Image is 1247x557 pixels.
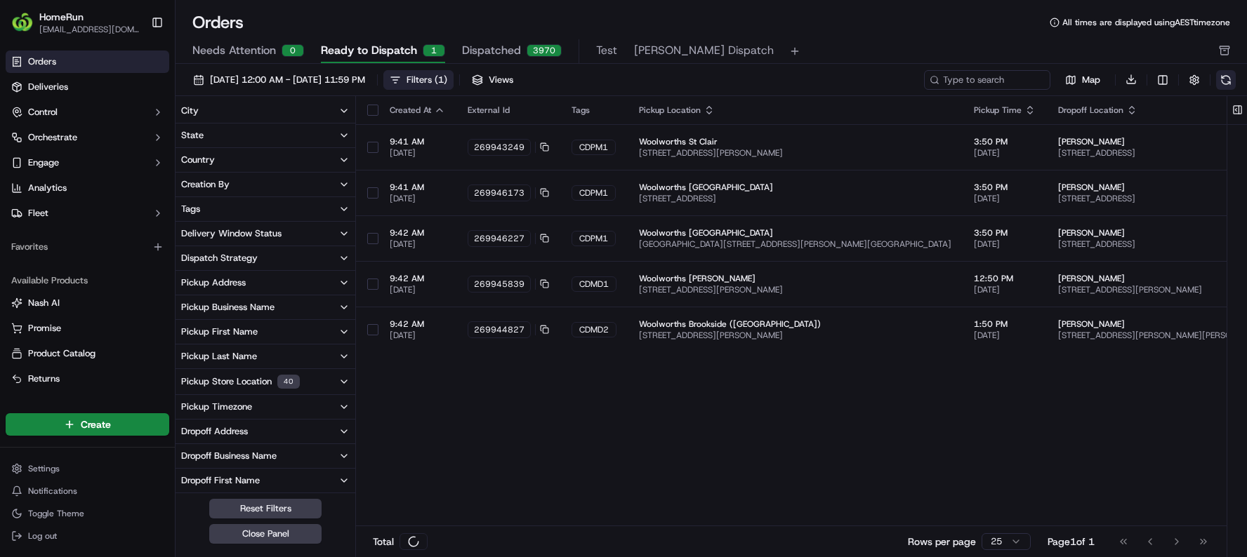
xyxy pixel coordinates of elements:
span: Woolworths [GEOGRAPHIC_DATA] [639,182,951,193]
span: Nash AI [28,297,60,309]
button: Create [6,413,169,436]
div: Tags [181,203,200,215]
button: 269943249 [468,139,549,156]
button: Pickup Store Location40 [176,369,355,394]
button: Dropoff Business Name [176,444,355,468]
span: 269944827 [474,324,524,335]
div: Dropoff Business Name [181,450,277,462]
span: 269943249 [474,142,524,153]
button: Dispatch Strategy [176,246,355,270]
div: Pickup Location [639,105,951,116]
div: Pickup Business Name [181,301,275,314]
a: Returns [11,373,164,385]
span: [DATE] 12:00 AM - [DATE] 11:59 PM [210,74,365,86]
span: Analytics [28,182,67,194]
button: State [176,123,355,147]
span: 269945839 [474,278,524,290]
a: Product Catalog [11,347,164,360]
span: [DATE] [390,239,445,250]
button: [EMAIL_ADDRESS][DOMAIN_NAME] [39,24,140,35]
div: Delivery Window Status [181,227,282,240]
span: All times are displayed using AEST timezone [1062,17,1230,28]
button: Views [466,70,520,90]
button: Country [176,148,355,172]
span: 9:42 AM [390,318,445,330]
button: Tags [176,197,355,221]
span: [GEOGRAPHIC_DATA][STREET_ADDRESS][PERSON_NAME][GEOGRAPHIC_DATA] [639,239,951,250]
button: Nash AI [6,292,169,314]
button: Notifications [6,481,169,501]
a: Orders [6,51,169,73]
span: Map [1082,74,1100,86]
span: Orders [28,55,56,68]
span: 12:50 PM [974,273,1036,284]
button: Pickup Timezone [176,395,355,419]
span: CDPM1 [579,142,608,153]
div: Available Products [6,269,169,292]
button: Promise [6,317,169,340]
span: Promise [28,322,61,335]
div: Filters [407,74,447,86]
span: CDMD1 [579,278,609,290]
button: Returns [6,368,169,390]
span: [STREET_ADDRESS][PERSON_NAME] [639,147,951,159]
img: HomeRun [11,11,34,34]
span: Create [81,417,111,431]
span: Fleet [28,207,48,220]
div: Pickup Time [974,105,1036,116]
span: 9:42 AM [390,273,445,284]
div: City [181,105,199,117]
button: HomeRun [39,10,84,24]
button: Creation By [176,173,355,196]
span: Control [28,106,58,119]
button: Fleet [6,202,169,224]
input: Type to search [924,70,1050,90]
button: Log out [6,526,169,546]
span: Engage [28,156,59,169]
button: Map [1056,72,1109,88]
span: Woolworths [PERSON_NAME] [639,273,951,284]
div: Tags [572,105,616,116]
a: Analytics [6,177,169,199]
div: Creation By [181,178,230,191]
div: 3970 [527,44,562,57]
a: Deliveries [6,76,169,98]
div: Dropoff First Name [181,474,260,487]
button: Delivery Window Status [176,222,355,246]
div: 0 [282,44,304,57]
button: City [176,99,355,123]
span: CDMD2 [579,324,609,335]
h1: Orders [192,11,244,34]
span: CDPM1 [579,233,608,244]
span: Orchestrate [28,131,77,144]
div: Country [181,154,215,166]
button: Control [6,101,169,123]
button: Toggle Theme [6,504,169,523]
button: Pickup First Name [176,320,355,344]
div: Total [373,533,428,550]
div: Pickup First Name [181,326,258,338]
div: Pickup Last Name [181,350,257,363]
span: [DATE] [390,193,445,204]
button: Settings [6,459,169,478]
div: External Id [468,105,549,116]
span: Woolworths Brookside ([GEOGRAPHIC_DATA]) [639,318,951,330]
span: Ready to Dispatch [321,42,417,59]
span: 3:50 PM [974,182,1036,193]
button: 269944827 [468,321,549,338]
button: 269946173 [468,184,549,201]
div: Pickup Address [181,276,246,289]
span: [STREET_ADDRESS][PERSON_NAME] [639,284,951,295]
div: Created At [390,105,445,116]
span: [DATE] [390,284,445,295]
button: Dropoff First Name [176,469,355,492]
span: Deliveries [28,81,68,93]
button: 269945839 [468,276,549,293]
span: Returns [28,373,60,385]
button: [DATE] 12:00 AM - [DATE] 11:59 PM [187,70,371,90]
span: Woolworths St Clair [639,136,951,147]
div: Pickup Timezone [181,401,252,413]
p: Rows per page [908,535,976,549]
button: Refresh [1216,70,1236,90]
